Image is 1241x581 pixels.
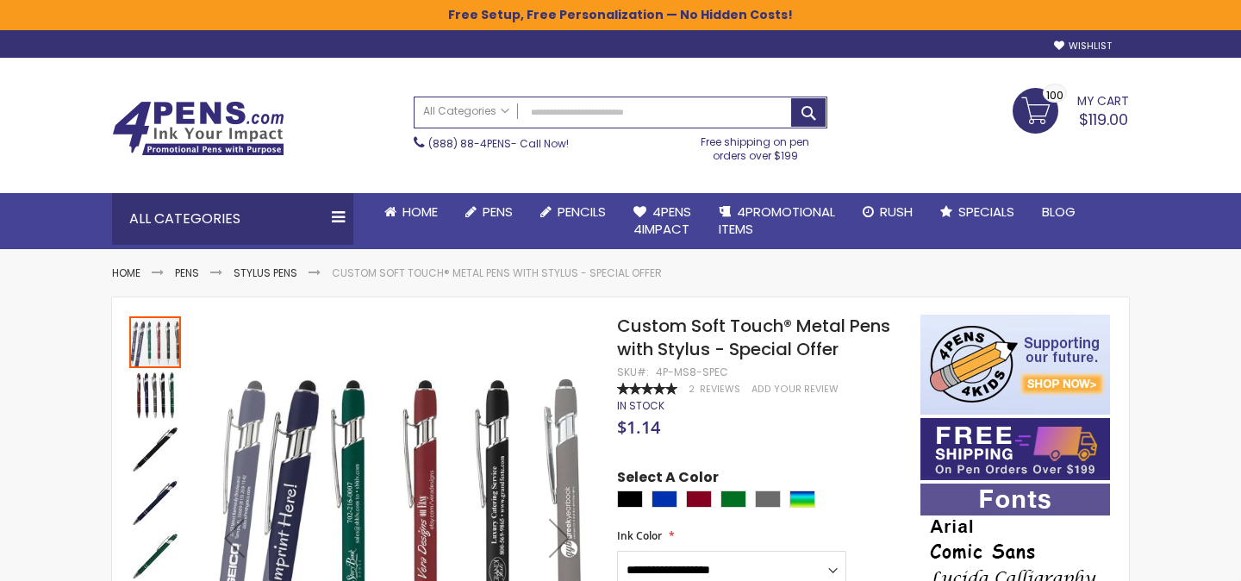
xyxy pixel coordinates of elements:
[689,383,695,396] span: 2
[656,365,728,379] div: 4P-MS8-SPEC
[617,398,664,413] span: In stock
[415,97,518,126] a: All Categories
[705,193,849,249] a: 4PROMOTIONALITEMS
[1013,88,1129,131] a: $119.00 100
[689,383,743,396] a: 2 Reviews
[617,415,660,439] span: $1.14
[926,193,1028,231] a: Specials
[755,490,781,508] div: Grey
[558,203,606,221] span: Pencils
[371,193,452,231] a: Home
[686,490,712,508] div: Burgundy
[652,490,677,508] div: Blue
[112,266,140,280] a: Home
[129,477,181,528] img: Custom Soft Touch® Metal Pens with Stylus - Special Offer
[1046,87,1063,103] span: 100
[1042,203,1076,221] span: Blog
[527,193,620,231] a: Pencils
[423,104,509,118] span: All Categories
[1028,193,1089,231] a: Blog
[112,101,284,156] img: 4Pens Custom Pens and Promotional Products
[920,418,1110,480] img: Free shipping on orders over $199
[617,383,677,395] div: 100%
[428,136,511,151] a: (888) 88-4PENS
[129,422,183,475] div: Custom Soft Touch® Metal Pens with Stylus - Special Offer
[633,203,691,238] span: 4Pens 4impact
[617,468,719,491] span: Select A Color
[402,203,438,221] span: Home
[720,490,746,508] div: Green
[617,365,649,379] strong: SKU
[617,490,643,508] div: Black
[789,490,815,508] div: Assorted
[719,203,835,238] span: 4PROMOTIONAL ITEMS
[428,136,569,151] span: - Call Now!
[700,383,740,396] span: Reviews
[751,383,839,396] a: Add Your Review
[129,315,183,368] div: Custom Soft Touch® Metal Pens with Stylus - Special Offer
[234,266,297,280] a: Stylus Pens
[620,193,705,249] a: 4Pens4impact
[617,399,664,413] div: Availability
[1054,40,1112,53] a: Wishlist
[920,315,1110,415] img: 4pens 4 kids
[129,475,183,528] div: Custom Soft Touch® Metal Pens with Stylus - Special Offer
[112,193,353,245] div: All Categories
[617,314,890,361] span: Custom Soft Touch® Metal Pens with Stylus - Special Offer
[958,203,1014,221] span: Specials
[483,203,513,221] span: Pens
[175,266,199,280] a: Pens
[1079,109,1128,130] span: $119.00
[849,193,926,231] a: Rush
[129,368,183,422] div: Custom Soft Touch® Metal Pens with Stylus - Special Offer
[452,193,527,231] a: Pens
[617,528,662,543] span: Ink Color
[683,128,828,163] div: Free shipping on pen orders over $199
[332,266,662,280] li: Custom Soft Touch® Metal Pens with Stylus - Special Offer
[129,370,181,422] img: Custom Soft Touch® Metal Pens with Stylus - Special Offer
[129,423,181,475] img: Custom Soft Touch® Metal Pens with Stylus - Special Offer
[880,203,913,221] span: Rush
